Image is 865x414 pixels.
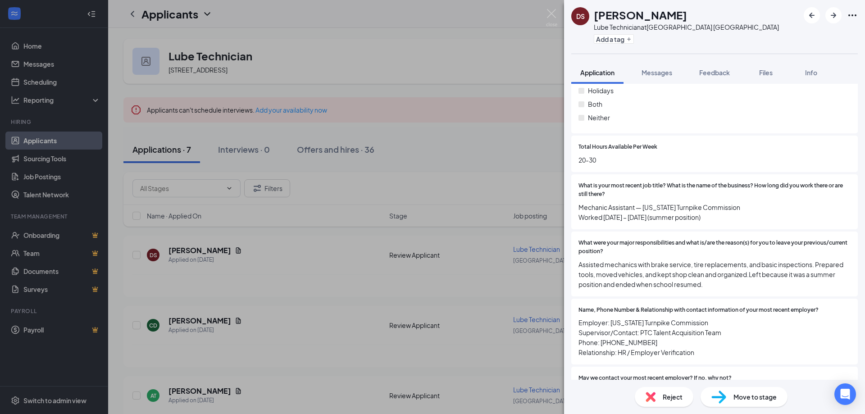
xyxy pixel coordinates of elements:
span: Feedback [699,68,730,77]
span: Total Hours Available Per Week [578,143,657,151]
span: Both [588,99,602,109]
span: Files [759,68,773,77]
span: Reject [663,392,683,402]
button: ArrowRight [825,7,842,23]
button: PlusAdd a tag [594,34,634,44]
svg: ArrowLeftNew [806,10,817,21]
span: Holidays [588,86,614,96]
div: Lube Technician at [GEOGRAPHIC_DATA] [GEOGRAPHIC_DATA] [594,23,779,32]
svg: Plus [626,36,632,42]
h1: [PERSON_NAME] [594,7,687,23]
span: Mechanic Assistant — [US_STATE] Turnpike Commission Worked [DATE] – [DATE] (summer position) [578,202,851,222]
span: What is your most recent job title? What is the name of the business? How long did you work there... [578,182,851,199]
svg: Ellipses [847,10,858,21]
button: ArrowLeftNew [804,7,820,23]
span: May we contact your most recent employer? If no, why not? [578,374,732,382]
span: What were your major responsibilities and what is/are the reason(s) for you to leave your previou... [578,239,851,256]
span: Application [580,68,615,77]
svg: ArrowRight [828,10,839,21]
span: Assisted mechanics with brake service, tire replacements, and basic inspections. Prepared tools, ... [578,259,851,289]
span: Info [805,68,817,77]
span: Messages [642,68,672,77]
span: Neither [588,113,610,123]
span: Name, Phone Number & Relationship with contact information of your most recent employer? [578,306,819,314]
span: 20-30 [578,155,851,165]
div: DS [576,12,585,21]
div: Open Intercom Messenger [834,383,856,405]
span: Move to stage [733,392,777,402]
span: Employer: [US_STATE] Turnpike Commission Supervisor/Contact: PTC Talent Acquisition Team Phone: [... [578,318,851,357]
